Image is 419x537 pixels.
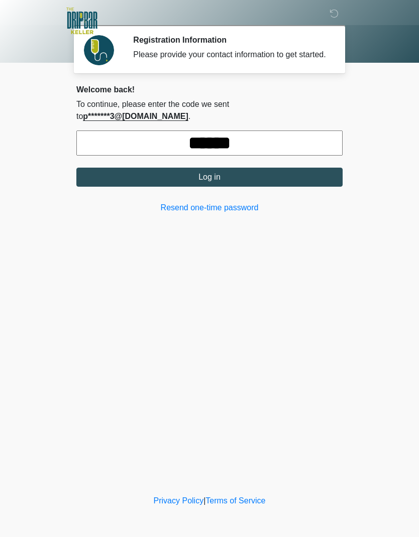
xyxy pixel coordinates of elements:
[205,496,265,505] a: Terms of Service
[76,98,343,122] p: To continue, please enter the code we sent to .
[76,202,343,214] a: Resend one-time password
[203,496,205,505] a: |
[76,85,343,94] h2: Welcome back!
[76,168,343,187] button: Log in
[84,35,114,65] img: Agent Avatar
[66,8,97,34] img: The DRIPBaR - Keller Logo
[133,49,328,61] div: Please provide your contact information to get started.
[154,496,204,505] a: Privacy Policy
